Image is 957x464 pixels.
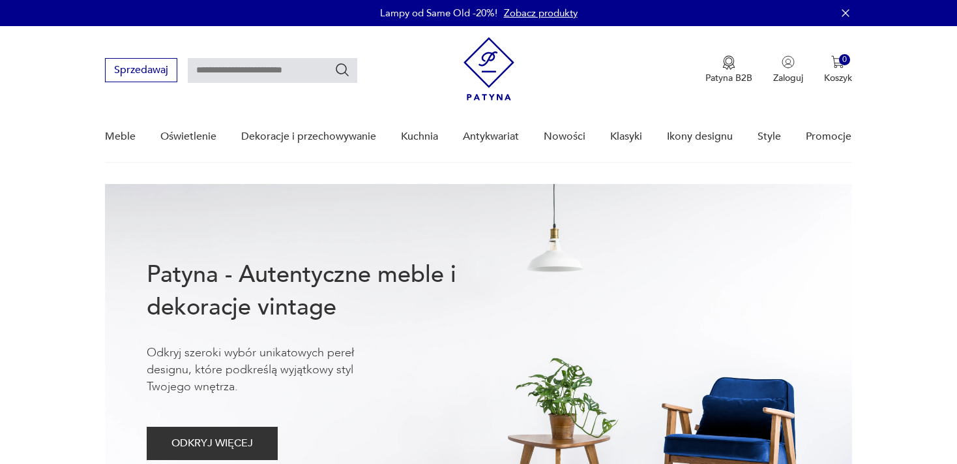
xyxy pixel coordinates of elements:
[464,37,514,101] img: Patyna - sklep z meblami i dekoracjami vintage
[722,55,735,70] img: Ikona medalu
[241,112,376,162] a: Dekoracje i przechowywanie
[105,67,177,76] a: Sprzedawaj
[705,55,752,84] button: Patyna B2B
[160,112,216,162] a: Oświetlenie
[705,72,752,84] p: Patyna B2B
[105,58,177,82] button: Sprzedawaj
[824,55,852,84] button: 0Koszyk
[806,112,851,162] a: Promocje
[758,112,781,162] a: Style
[401,112,438,162] a: Kuchnia
[824,72,852,84] p: Koszyk
[147,345,394,395] p: Odkryj szeroki wybór unikatowych pereł designu, które podkreślą wyjątkowy styl Twojego wnętrza.
[705,55,752,84] a: Ikona medaluPatyna B2B
[839,54,850,65] div: 0
[463,112,519,162] a: Antykwariat
[504,7,578,20] a: Zobacz produkty
[380,7,497,20] p: Lampy od Same Old -20%!
[147,440,278,449] a: ODKRYJ WIĘCEJ
[773,72,803,84] p: Zaloguj
[105,112,136,162] a: Meble
[147,427,278,460] button: ODKRYJ WIĘCEJ
[667,112,733,162] a: Ikony designu
[610,112,642,162] a: Klasyki
[773,55,803,84] button: Zaloguj
[782,55,795,69] img: Ikonka użytkownika
[544,112,585,162] a: Nowości
[147,258,499,324] h1: Patyna - Autentyczne meble i dekoracje vintage
[831,55,844,69] img: Ikona koszyka
[334,62,350,78] button: Szukaj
